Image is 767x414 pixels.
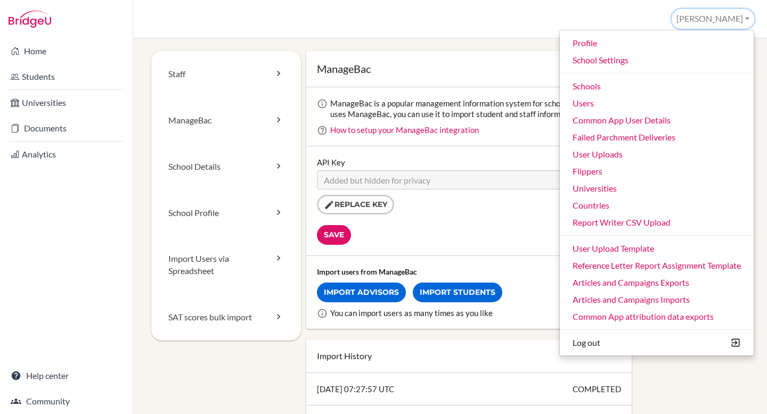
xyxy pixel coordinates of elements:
[560,78,754,95] a: Schools
[560,112,754,129] a: Common App User Details
[151,97,301,144] a: ManageBac
[560,146,754,163] a: User Uploads
[9,11,51,28] img: Bridge-U
[560,163,754,180] a: Flippers
[560,257,754,274] a: Reference Letter Report Assignment Template
[151,51,301,97] a: Staff
[151,144,301,190] a: School Details
[560,180,754,197] a: Universities
[317,170,621,189] input: Added but hidden for privacy
[306,373,632,405] div: [DATE] 07:27:57 UTC
[317,195,394,214] button: Replace key
[560,214,754,231] a: Report Writer CSV Upload
[2,365,130,386] a: Help center
[560,197,754,214] a: Countries
[560,274,754,291] a: Articles and Campaigns Exports
[560,35,754,52] a: Profile
[2,144,130,165] a: Analytics
[2,40,130,62] a: Home
[330,125,479,135] a: How to setup your ManageBac integration
[560,95,754,112] a: Users
[560,308,754,325] a: Common App attribution data exports
[317,157,345,168] label: API Key
[151,294,301,341] a: SAT scores bulk import
[560,129,754,146] a: Failed Parchment Deliveries
[560,240,754,257] a: User Upload Template
[573,384,621,394] span: COMPLETED
[317,350,621,362] h2: Import History
[330,98,621,119] div: ManageBac is a popular management information system for schools. If your school uses ManageBac, ...
[560,291,754,308] a: Articles and Campaigns Imports
[672,9,754,29] button: [PERSON_NAME]
[330,308,621,318] div: You can import users as many times as you like
[2,118,130,139] a: Documents
[317,283,406,302] a: Import Advisors
[2,92,130,113] a: Universities
[151,236,301,294] a: Import Users via Spreadsheet
[560,334,754,351] button: Log out
[2,391,130,412] a: Community
[151,190,301,236] a: School Profile
[413,283,502,302] a: Import Students
[317,225,351,245] input: Save
[559,30,754,356] ul: [PERSON_NAME]
[317,62,621,76] h1: ManageBac
[2,66,130,87] a: Students
[317,267,621,277] div: Import users from ManageBac
[560,52,754,69] a: School Settings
